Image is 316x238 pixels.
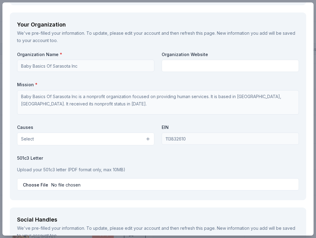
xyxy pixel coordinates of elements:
textarea: Baby Basics Of Sarasota Inc is a nonprofit organization focused on providing human services. It i... [17,90,299,115]
label: Organization Website [162,52,299,58]
div: We've pre-filled your information. To update, please and then refresh this page. New information ... [17,30,299,44]
div: Your Organization [17,20,299,30]
label: Mission [17,82,299,88]
label: Causes [17,124,154,130]
button: Select [17,133,154,145]
label: Organization Name [17,52,154,58]
label: 501c3 Letter [17,155,299,161]
p: Upload your 501c3 letter (PDF format only, max 10MB) [17,166,299,173]
div: Social Handles [17,215,299,225]
span: Select [21,135,34,143]
label: EIN [162,124,299,130]
a: edit your account [125,30,160,36]
a: edit your account [125,226,160,231]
